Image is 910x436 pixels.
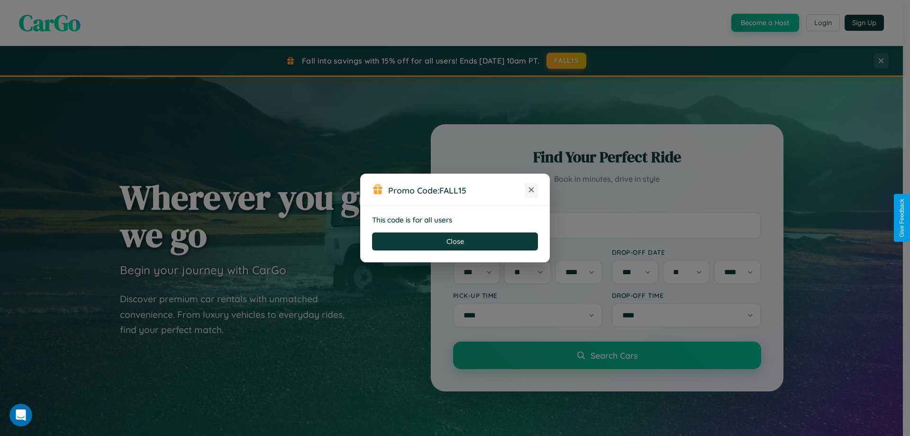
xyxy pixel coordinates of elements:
h3: Promo Code: [388,185,525,195]
b: FALL15 [439,185,466,195]
iframe: Intercom live chat [9,404,32,427]
strong: This code is for all users [372,215,452,224]
button: Close [372,232,538,250]
div: Give Feedback [899,199,905,237]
